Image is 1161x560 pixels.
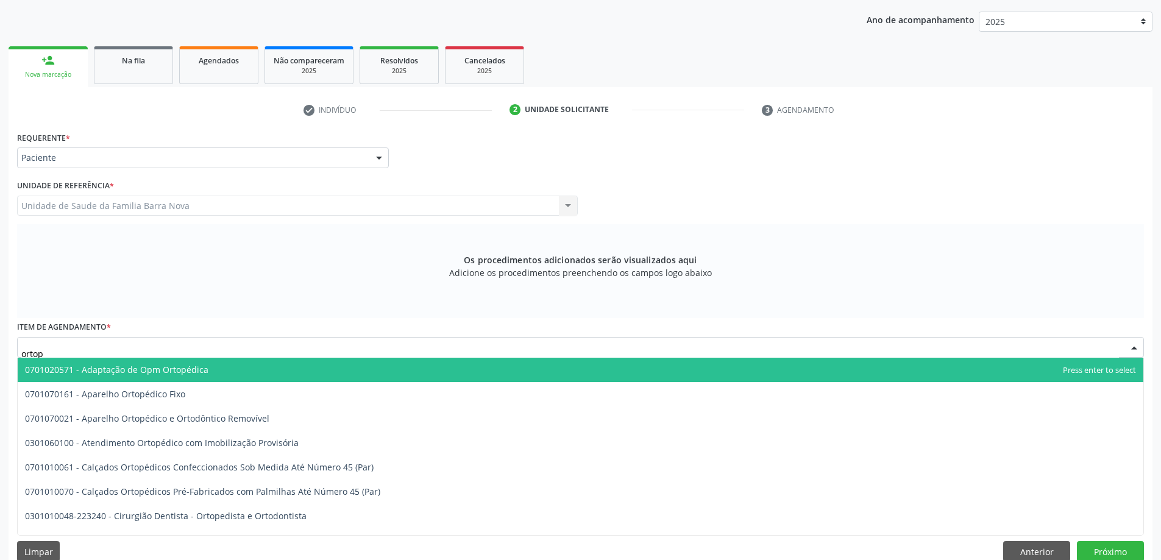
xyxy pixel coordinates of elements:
span: 0701070021 - Aparelho Ortopédico e Ortodôntico Removível [25,413,269,424]
div: 2 [509,104,520,115]
span: Paciente [21,152,364,164]
div: Unidade solicitante [525,104,609,115]
input: Buscar por procedimento [21,341,1119,366]
span: Resolvidos [380,55,418,66]
span: Não compareceram [274,55,344,66]
label: Item de agendamento [17,318,111,337]
label: Requerente [17,129,70,147]
div: 2025 [369,66,430,76]
div: 2025 [274,66,344,76]
span: 0301010048-223240 - Cirurgião Dentista - Ortopedista e Ortodontista [25,510,307,522]
div: Nova marcação [17,70,79,79]
span: Cancelados [464,55,505,66]
span: 0701010061 - Calçados Ortopédicos Confeccionados Sob Medida Até Número 45 (Par) [25,461,374,473]
span: 0701010070 - Calçados Ortopédicos Pré-Fabricados com Palmilhas Até Número 45 (Par) [25,486,380,497]
label: Unidade de referência [17,177,114,196]
div: person_add [41,54,55,67]
span: Na fila [122,55,145,66]
span: Os procedimentos adicionados serão visualizados aqui [464,253,697,266]
span: 0701020571 - Adaptação de Opm Ortopédica [25,364,208,375]
span: 0301060100 - Atendimento Ortopédico com Imobilização Provisória [25,437,299,448]
div: 2025 [454,66,515,76]
span: 0701070161 - Aparelho Ortopédico Fixo [25,388,185,400]
span: Agendados [199,55,239,66]
span: 0303050020 - Exercicios Ortopticos [25,534,167,546]
p: Ano de acompanhamento [867,12,975,27]
span: Adicione os procedimentos preenchendo os campos logo abaixo [449,266,712,279]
